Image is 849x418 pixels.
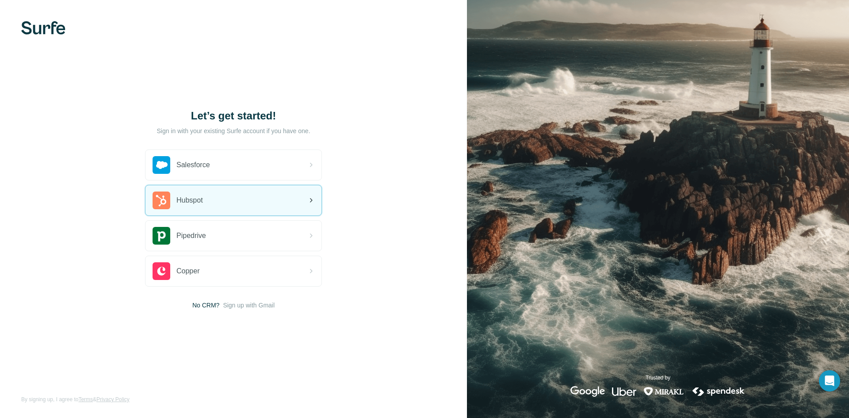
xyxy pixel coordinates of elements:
p: Sign in with your existing Surfe account if you have one. [157,127,310,135]
span: Pipedrive [176,230,206,241]
img: hubspot's logo [153,192,170,209]
img: copper's logo [153,262,170,280]
img: salesforce's logo [153,156,170,174]
p: Trusted by [646,374,670,382]
span: Hubspot [176,195,203,206]
a: Terms [78,396,93,403]
h1: Let’s get started! [145,109,322,123]
a: Privacy Policy [96,396,130,403]
img: uber's logo [612,386,636,397]
div: Open Intercom Messenger [819,370,840,391]
span: No CRM? [192,301,219,310]
img: spendesk's logo [691,386,746,397]
span: Salesforce [176,160,210,170]
span: By signing up, I agree to & [21,395,130,403]
img: mirakl's logo [643,386,684,397]
img: pipedrive's logo [153,227,170,245]
img: google's logo [570,386,605,397]
img: Surfe's logo [21,21,65,35]
span: Copper [176,266,199,276]
button: Sign up with Gmail [223,301,275,310]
